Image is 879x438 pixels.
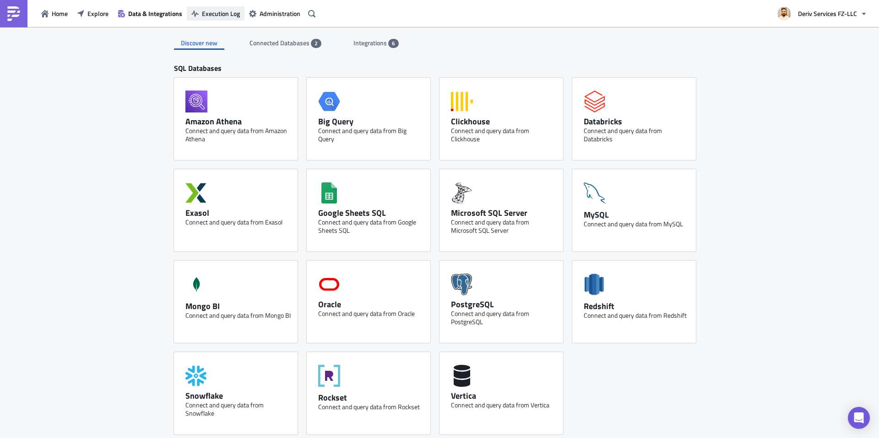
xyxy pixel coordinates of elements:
[128,9,182,18] span: Data & Integrations
[451,401,556,409] div: Connect and query data from Vertica
[318,127,423,143] div: Connect and query data from Big Query
[451,390,556,401] div: Vertica
[451,310,556,326] div: Connect and query data from PostgreSQL
[185,116,291,127] div: Amazon Athena
[202,9,240,18] span: Execution Log
[6,6,21,21] img: PushMetrics
[584,127,689,143] div: Connect and query data from Databricks
[87,9,109,18] span: Explore
[72,6,113,21] button: Explore
[392,40,395,47] span: 6
[584,301,689,311] div: Redshift
[174,64,705,78] div: SQL Databases
[451,208,556,218] div: Microsoft SQL Server
[113,6,187,21] button: Data & Integrations
[244,6,305,21] button: Administration
[451,127,556,143] div: Connect and query data from Clickhouse
[52,9,68,18] span: Home
[584,220,689,228] div: Connect and query data from MySQL
[318,116,423,127] div: Big Query
[776,6,792,21] img: Avatar
[315,40,318,47] span: 2
[353,38,388,48] span: Integrations
[318,208,423,218] div: Google Sheets SQL
[584,116,689,127] div: Databricks
[318,403,423,411] div: Connect and query data from Rockset
[318,310,423,318] div: Connect and query data from Oracle
[185,390,291,401] div: Snowflake
[318,218,423,235] div: Connect and query data from Google Sheets SQL
[187,6,244,21] button: Execution Log
[772,4,872,24] button: Deriv Services FZ-LLC
[584,209,689,220] div: MySQL
[451,218,556,235] div: Connect and query data from Microsoft SQL Server
[37,6,72,21] button: Home
[318,392,423,403] div: Rockset
[451,299,556,310] div: PostgreSQL
[848,407,870,429] div: Open Intercom Messenger
[185,208,291,218] div: Exasol
[174,36,224,50] div: Discover new
[185,311,291,320] div: Connect and query data from Mongo BI
[260,9,300,18] span: Administration
[250,38,311,48] span: Connected Databases
[185,127,291,143] div: Connect and query data from Amazon Athena
[318,299,423,310] div: Oracle
[451,116,556,127] div: Clickhouse
[185,218,291,226] div: Connect and query data from Exasol
[185,301,291,311] div: Mongo BI
[185,401,291,417] div: Connect and query data from Snowflake
[584,311,689,320] div: Connect and query data from Redshift
[798,9,857,18] span: Deriv Services FZ-LLC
